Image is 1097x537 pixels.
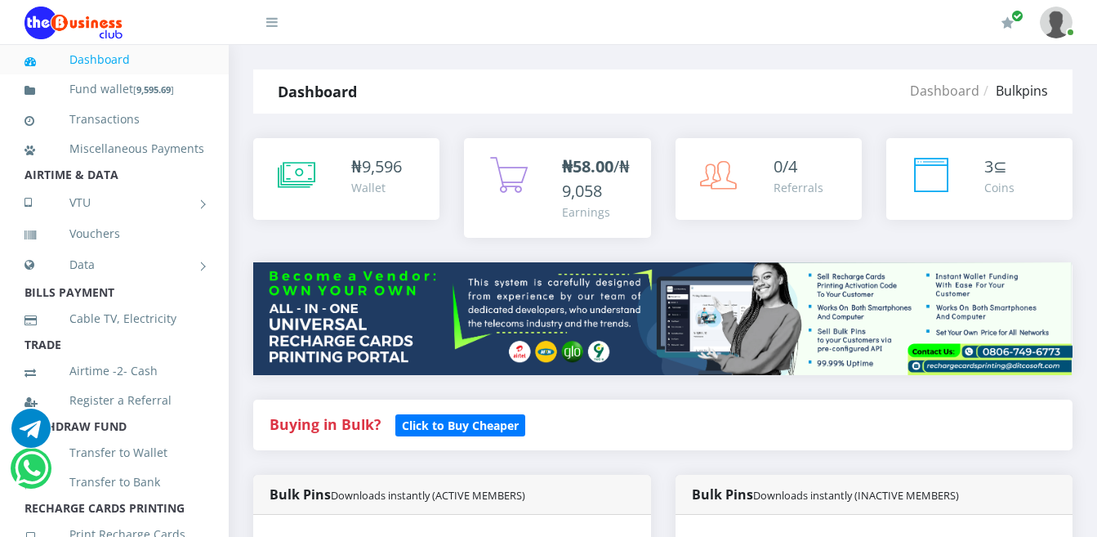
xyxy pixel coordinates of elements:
span: Renew/Upgrade Subscription [1011,10,1023,22]
div: ₦ [351,154,402,179]
a: Cable TV, Electricity [25,300,204,338]
div: Coins [984,179,1015,196]
b: 9,595.69 [136,83,171,96]
a: Transfer to Bank [25,463,204,501]
li: Bulkpins [979,81,1048,101]
b: Click to Buy Cheaper [402,418,519,433]
a: ₦9,596 Wallet [253,138,439,220]
span: 0/4 [774,155,797,177]
a: Transactions [25,101,204,138]
strong: Dashboard [278,82,357,101]
strong: Bulk Pins [270,486,525,503]
a: Click to Buy Cheaper [395,414,525,434]
a: Vouchers [25,215,204,253]
small: [ ] [133,83,174,96]
small: Downloads instantly (INACTIVE MEMBERS) [753,488,959,503]
a: Airtime -2- Cash [25,352,204,390]
a: Dashboard [25,41,204,78]
a: 0/4 Referrals [676,138,862,220]
div: Earnings [562,204,634,221]
img: Logo [25,7,123,39]
a: Chat for support [15,461,48,488]
strong: Bulk Pins [692,486,959,503]
a: ₦58.00/₦9,058 Earnings [464,138,650,238]
span: 3 [984,155,993,177]
strong: Buying in Bulk? [270,414,381,434]
a: Miscellaneous Payments [25,130,204,168]
img: multitenant_rcp.png [253,262,1072,375]
b: ₦58.00 [562,155,613,177]
a: Register a Referral [25,382,204,419]
a: Dashboard [910,82,979,100]
img: User [1040,7,1072,38]
a: Data [25,244,204,285]
div: Wallet [351,179,402,196]
a: Chat for support [11,421,51,448]
div: Referrals [774,179,823,196]
div: ⊆ [984,154,1015,179]
a: VTU [25,182,204,223]
i: Renew/Upgrade Subscription [1001,16,1014,29]
span: 9,596 [362,155,402,177]
a: Transfer to Wallet [25,434,204,472]
a: Fund wallet[9,595.69] [25,70,204,109]
small: Downloads instantly (ACTIVE MEMBERS) [331,488,525,503]
span: /₦9,058 [562,155,630,202]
